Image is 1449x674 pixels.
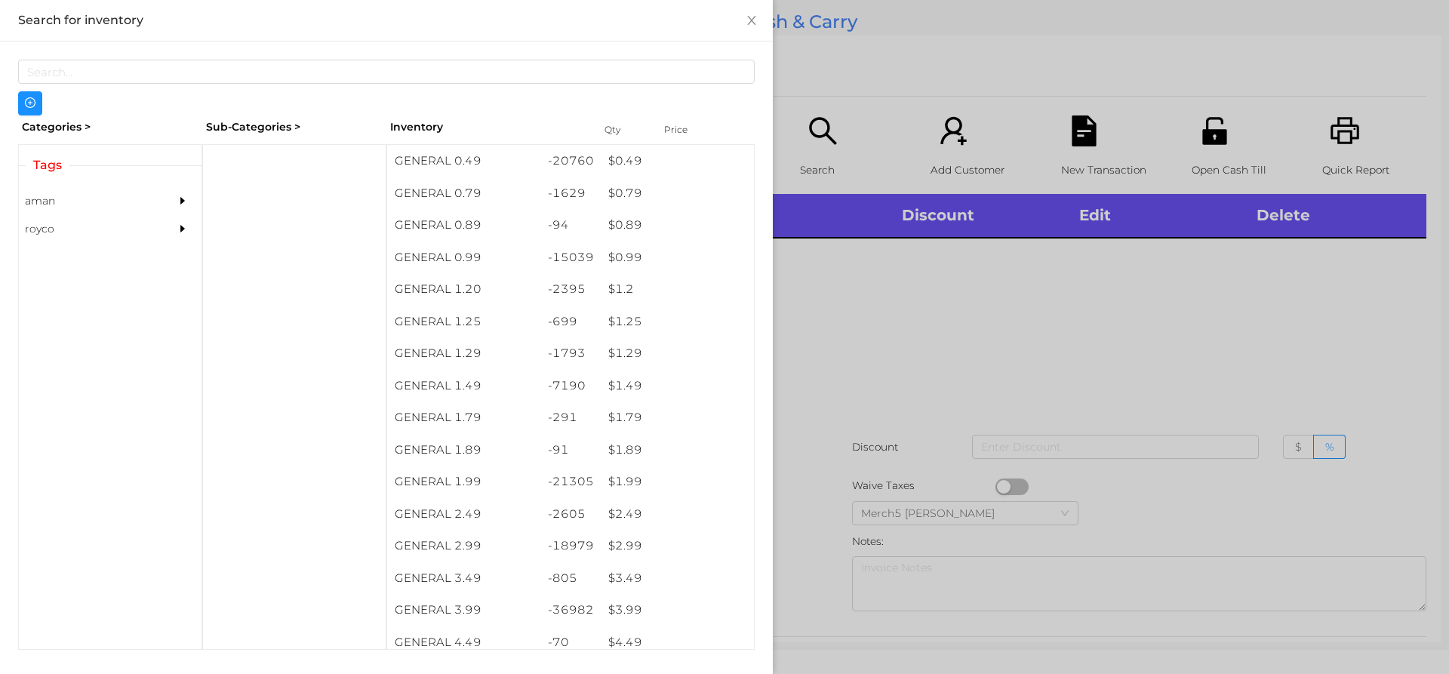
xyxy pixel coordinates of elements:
[601,562,754,595] div: $ 3.49
[387,337,540,370] div: GENERAL 1.29
[387,626,540,659] div: GENERAL 4.49
[18,91,42,115] button: icon: plus-circle
[387,434,540,466] div: GENERAL 1.89
[660,119,721,140] div: Price
[540,530,601,562] div: -18979
[601,402,754,434] div: $ 1.79
[601,370,754,402] div: $ 1.49
[18,12,755,29] div: Search for inventory
[387,242,540,274] div: GENERAL 0.99
[540,498,601,531] div: -2605
[601,209,754,242] div: $ 0.89
[601,530,754,562] div: $ 2.99
[387,273,540,306] div: GENERAL 1.20
[601,626,754,659] div: $ 4.49
[601,594,754,626] div: $ 3.99
[540,306,601,338] div: -699
[601,177,754,210] div: $ 0.79
[26,156,69,174] span: Tags
[540,594,601,626] div: -36982
[540,337,601,370] div: -1793
[18,60,755,84] input: Search...
[387,306,540,338] div: GENERAL 1.25
[387,498,540,531] div: GENERAL 2.49
[540,434,601,466] div: -91
[540,242,601,274] div: -15039
[177,223,188,234] i: icon: caret-right
[19,187,156,215] div: aman
[540,370,601,402] div: -7190
[601,145,754,177] div: $ 0.49
[601,498,754,531] div: $ 2.49
[540,177,601,210] div: -1629
[540,466,601,498] div: -21305
[746,14,758,26] i: icon: close
[387,530,540,562] div: GENERAL 2.99
[387,177,540,210] div: GENERAL 0.79
[601,273,754,306] div: $ 1.2
[601,337,754,370] div: $ 1.29
[540,562,601,595] div: -805
[387,145,540,177] div: GENERAL 0.49
[540,145,601,177] div: -20760
[601,306,754,338] div: $ 1.25
[601,466,754,498] div: $ 1.99
[387,402,540,434] div: GENERAL 1.79
[540,626,601,659] div: -70
[387,562,540,595] div: GENERAL 3.49
[202,115,386,139] div: Sub-Categories >
[19,215,156,243] div: royco
[601,434,754,466] div: $ 1.89
[387,370,540,402] div: GENERAL 1.49
[540,209,601,242] div: -94
[601,119,646,140] div: Qty
[390,119,586,135] div: Inventory
[540,273,601,306] div: -2395
[387,209,540,242] div: GENERAL 0.89
[387,594,540,626] div: GENERAL 3.99
[387,466,540,498] div: GENERAL 1.99
[18,115,202,139] div: Categories >
[601,242,754,274] div: $ 0.99
[540,402,601,434] div: -291
[177,195,188,206] i: icon: caret-right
